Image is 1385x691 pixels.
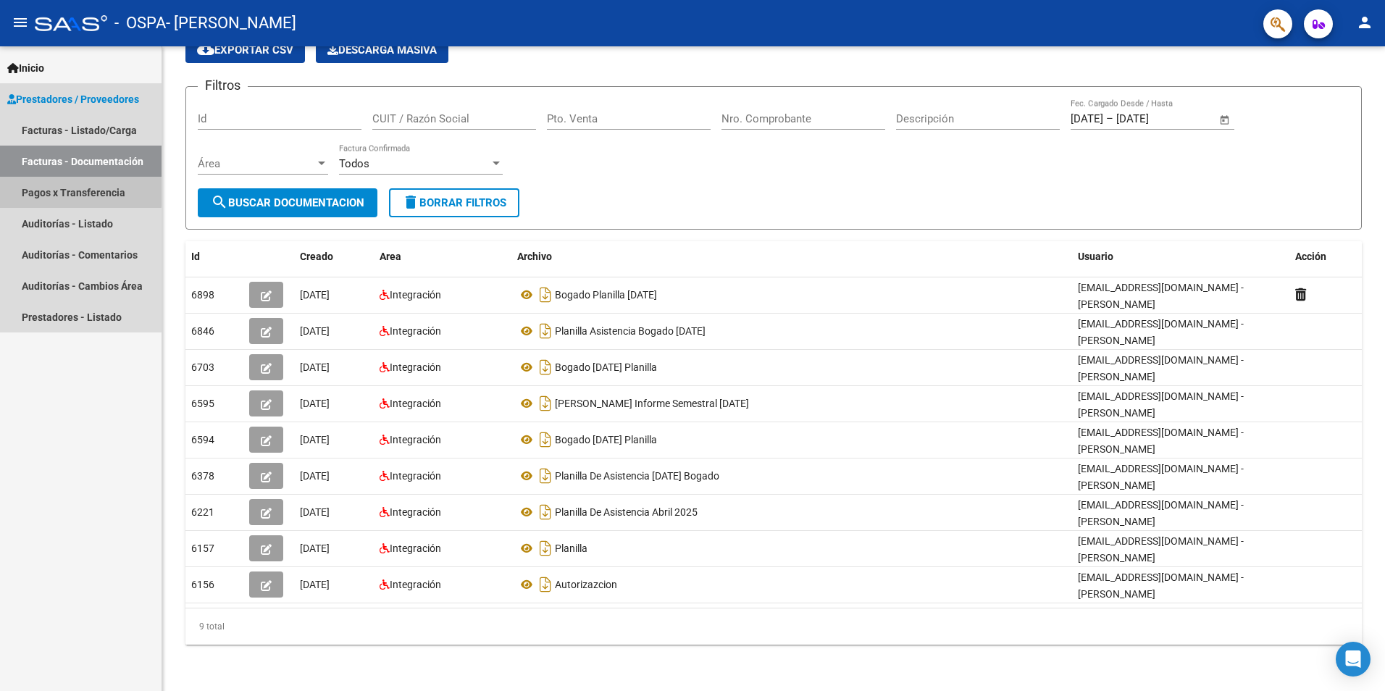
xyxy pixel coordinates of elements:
span: [DATE] [300,289,330,301]
span: Todos [339,157,369,170]
datatable-header-cell: Id [185,241,243,272]
i: Descargar documento [536,356,555,379]
span: Prestadores / Proveedores [7,91,139,107]
span: [EMAIL_ADDRESS][DOMAIN_NAME] - [PERSON_NAME] [1078,427,1244,455]
span: Área [198,157,315,170]
span: - [PERSON_NAME] [166,7,296,39]
span: [DATE] [300,543,330,554]
span: Integración [390,325,441,337]
input: Fecha inicio [1071,112,1103,125]
span: [DATE] [300,361,330,373]
mat-icon: delete [402,193,419,211]
i: Descargar documento [536,319,555,343]
i: Descargar documento [536,392,555,415]
span: [DATE] [300,506,330,518]
span: Integración [390,361,441,373]
i: Descargar documento [536,537,555,560]
div: 9 total [185,608,1362,645]
button: Buscar Documentacion [198,188,377,217]
span: Integración [390,289,441,301]
span: Inicio [7,60,44,76]
span: 6157 [191,543,214,554]
span: Exportar CSV [197,43,293,56]
span: [DATE] [300,470,330,482]
span: Integración [390,543,441,554]
button: Exportar CSV [185,37,305,63]
mat-icon: menu [12,14,29,31]
span: [EMAIL_ADDRESS][DOMAIN_NAME] - [PERSON_NAME] [1078,463,1244,491]
span: [DATE] [300,325,330,337]
span: - OSPA [114,7,166,39]
datatable-header-cell: Usuario [1072,241,1289,272]
span: Archivo [517,251,552,262]
span: Autorizazcion [555,579,617,590]
button: Open calendar [1217,112,1234,128]
span: Bogado Planilla [DATE] [555,289,657,301]
span: Integración [390,470,441,482]
span: 6595 [191,398,214,409]
span: Borrar Filtros [402,196,506,209]
span: Acción [1295,251,1326,262]
span: [DATE] [300,434,330,445]
span: Area [380,251,401,262]
span: 6221 [191,506,214,518]
span: 6378 [191,470,214,482]
i: Descargar documento [536,464,555,487]
span: Planilla Asistencia Bogado [DATE] [555,325,706,337]
span: Buscar Documentacion [211,196,364,209]
mat-icon: person [1356,14,1373,31]
datatable-header-cell: Creado [294,241,374,272]
i: Descargar documento [536,573,555,596]
span: [EMAIL_ADDRESS][DOMAIN_NAME] - [PERSON_NAME] [1078,571,1244,600]
span: – [1106,112,1113,125]
span: [DATE] [300,579,330,590]
button: Descarga Masiva [316,37,448,63]
i: Descargar documento [536,428,555,451]
span: [EMAIL_ADDRESS][DOMAIN_NAME] - [PERSON_NAME] [1078,499,1244,527]
i: Descargar documento [536,501,555,524]
span: Creado [300,251,333,262]
span: 6594 [191,434,214,445]
app-download-masive: Descarga masiva de comprobantes (adjuntos) [316,37,448,63]
input: Fecha fin [1116,112,1187,125]
span: Bogado [DATE] Planilla [555,434,657,445]
h3: Filtros [198,75,248,96]
span: Integración [390,579,441,590]
span: Id [191,251,200,262]
mat-icon: search [211,193,228,211]
span: Planilla De Asistencia Abril 2025 [555,506,698,518]
span: 6898 [191,289,214,301]
span: [EMAIL_ADDRESS][DOMAIN_NAME] - [PERSON_NAME] [1078,318,1244,346]
span: [EMAIL_ADDRESS][DOMAIN_NAME] - [PERSON_NAME] [1078,390,1244,419]
datatable-header-cell: Area [374,241,511,272]
datatable-header-cell: Acción [1289,241,1362,272]
span: Integración [390,434,441,445]
span: Planilla [555,543,587,554]
span: Descarga Masiva [327,43,437,56]
span: [EMAIL_ADDRESS][DOMAIN_NAME] - [PERSON_NAME] [1078,282,1244,310]
span: 6846 [191,325,214,337]
i: Descargar documento [536,283,555,306]
span: Planilla De Asistencia [DATE] Bogado [555,470,719,482]
span: [EMAIL_ADDRESS][DOMAIN_NAME] - [PERSON_NAME] [1078,354,1244,382]
mat-icon: cloud_download [197,41,214,58]
span: [EMAIL_ADDRESS][DOMAIN_NAME] - [PERSON_NAME] [1078,535,1244,564]
span: Bogado [DATE] Planilla [555,361,657,373]
datatable-header-cell: Archivo [511,241,1072,272]
button: Borrar Filtros [389,188,519,217]
span: Usuario [1078,251,1113,262]
span: Integración [390,398,441,409]
span: 6703 [191,361,214,373]
span: 6156 [191,579,214,590]
span: [DATE] [300,398,330,409]
span: Integración [390,506,441,518]
span: [PERSON_NAME] Informe Semestral [DATE] [555,398,749,409]
div: Open Intercom Messenger [1336,642,1371,677]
